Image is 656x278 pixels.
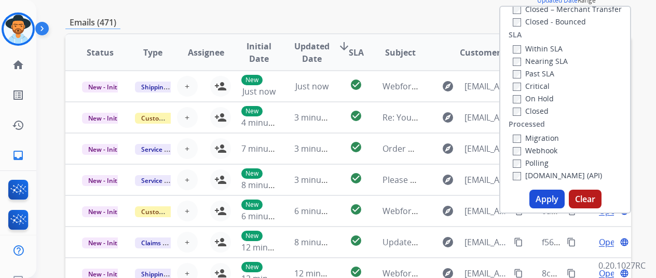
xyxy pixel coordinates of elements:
[529,190,565,208] button: Apply
[350,78,362,91] mat-icon: check_circle
[513,58,521,66] input: Nearing SLA
[177,201,198,221] button: +
[442,174,454,186] mat-icon: explore
[294,205,350,217] span: 6 minutes ago
[620,269,629,278] mat-icon: language
[241,168,263,179] p: New
[513,145,557,155] label: Webhook
[241,117,297,128] span: 4 minutes ago
[350,172,362,184] mat-icon: check_circle
[12,149,24,162] mat-icon: inbox
[567,269,576,278] mat-icon: content_copy
[464,142,508,155] span: [EMAIL_ADDRESS][DOMAIN_NAME]
[188,46,224,59] span: Assignee
[513,170,602,180] label: [DOMAIN_NAME] (API)
[294,112,350,123] span: 3 minutes ago
[464,236,508,248] span: [EMAIL_ADDRESS][DOMAIN_NAME]
[177,169,198,190] button: +
[513,4,622,14] label: Closed – Merchant Transfer
[382,143,565,154] span: Order 3c51d80d-91e9-41c1-9fb8-446f4be68783
[350,266,362,278] mat-icon: check_circle
[242,86,276,97] span: Just now
[513,106,549,116] label: Closed
[513,70,521,78] input: Past SLA
[464,205,508,217] span: [EMAIL_ADDRESS][DOMAIN_NAME]
[513,45,521,54] input: Within SLA
[442,236,454,248] mat-icon: explore
[294,143,350,154] span: 3 minutes ago
[185,142,189,155] span: +
[599,236,620,248] span: Open
[513,81,550,91] label: Critical
[513,44,563,54] label: Within SLA
[569,190,602,208] button: Clear
[135,144,194,155] span: Service Support
[442,142,454,155] mat-icon: explore
[442,111,454,124] mat-icon: explore
[12,59,24,71] mat-icon: home
[241,179,297,191] span: 8 minutes ago
[241,75,263,85] p: New
[135,113,202,124] span: Customer Support
[513,172,521,180] input: [DOMAIN_NAME] (API)
[513,83,521,91] input: Critical
[12,89,24,101] mat-icon: list_alt
[350,110,362,122] mat-icon: check_circle
[185,205,189,217] span: +
[185,111,189,124] span: +
[350,141,362,153] mat-icon: check_circle
[620,237,629,247] mat-icon: language
[513,160,521,168] input: Polling
[241,106,263,116] p: New
[241,200,263,210] p: New
[464,174,508,186] span: [EMAIL_ADDRESS][DOMAIN_NAME]
[214,111,227,124] mat-icon: person_add
[460,46,500,59] span: Customer
[4,15,33,44] img: avatar
[385,46,416,59] span: Subject
[82,144,130,155] span: New - Initial
[513,6,521,14] input: Closed – Merchant Transfer
[382,174,490,186] span: Please share your feedback
[82,175,130,186] span: New - Initial
[241,231,263,241] p: New
[185,174,189,186] span: +
[185,80,189,92] span: +
[382,205,618,217] span: Webform from [EMAIL_ADDRESS][DOMAIN_NAME] on [DATE]
[82,113,130,124] span: New - Initial
[214,80,227,92] mat-icon: person_add
[464,111,508,124] span: [EMAIL_ADDRESS][DOMAIN_NAME]
[65,16,120,29] p: Emails (471)
[87,46,114,59] span: Status
[598,259,646,272] p: 0.20.1027RC
[241,242,302,253] span: 12 minutes ago
[514,269,523,278] mat-icon: content_copy
[185,236,189,248] span: +
[513,56,568,66] label: Nearing SLA
[135,206,202,217] span: Customer Support
[241,40,277,65] span: Initial Date
[82,206,130,217] span: New - Initial
[509,119,545,129] label: Processed
[177,138,198,159] button: +
[214,142,227,155] mat-icon: person_add
[12,119,24,131] mat-icon: history
[214,236,227,248] mat-icon: person_add
[513,158,549,168] label: Polling
[442,205,454,217] mat-icon: explore
[294,40,330,65] span: Updated Date
[214,205,227,217] mat-icon: person_add
[241,262,263,272] p: New
[509,30,522,40] label: SLA
[177,107,198,128] button: +
[177,76,198,97] button: +
[295,81,329,92] span: Just now
[241,143,297,154] span: 7 minutes ago
[143,46,162,59] span: Type
[513,94,554,103] label: On Hold
[294,174,350,186] span: 3 minutes ago
[513,17,586,27] label: Closed - Bounced
[513,133,559,143] label: Migration
[382,81,618,92] span: Webform from [EMAIL_ADDRESS][DOMAIN_NAME] on [DATE]
[350,234,362,247] mat-icon: check_circle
